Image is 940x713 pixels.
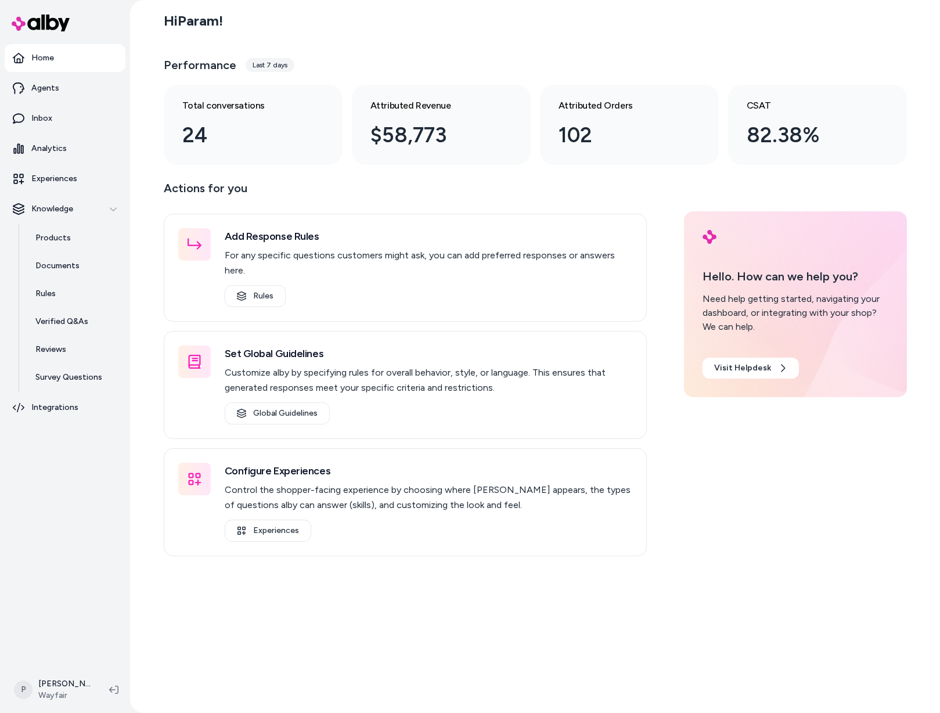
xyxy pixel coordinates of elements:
a: Rules [24,280,125,308]
img: alby Logo [12,15,70,31]
h3: Set Global Guidelines [225,345,632,362]
div: 82.38% [747,120,870,151]
a: Experiences [5,165,125,193]
a: Verified Q&As [24,308,125,336]
h3: Total conversations [182,99,305,113]
h3: Performance [164,57,236,73]
p: [PERSON_NAME] [38,678,91,690]
button: P[PERSON_NAME]Wayfair [7,671,100,708]
a: Experiences [225,520,311,542]
a: Visit Helpdesk [703,358,799,379]
div: 102 [559,120,682,151]
a: Integrations [5,394,125,422]
p: Analytics [31,143,67,154]
h3: Add Response Rules [225,228,632,244]
a: Attributed Revenue $58,773 [352,85,531,165]
div: $58,773 [370,120,494,151]
div: 24 [182,120,305,151]
span: Wayfair [38,690,91,701]
a: Total conversations 24 [164,85,343,165]
p: Inbox [31,113,52,124]
img: alby Logo [703,230,716,244]
p: Survey Questions [35,372,102,383]
a: Global Guidelines [225,402,330,424]
p: For any specific questions customers might ask, you can add preferred responses or answers here. [225,248,632,278]
p: Actions for you [164,179,647,207]
h3: CSAT [747,99,870,113]
a: Reviews [24,336,125,363]
p: Experiences [31,173,77,185]
h3: Attributed Revenue [370,99,494,113]
a: Agents [5,74,125,102]
a: Analytics [5,135,125,163]
a: Rules [225,285,286,307]
a: Attributed Orders 102 [540,85,719,165]
div: Need help getting started, navigating your dashboard, or integrating with your shop? We can help. [703,292,888,334]
a: Home [5,44,125,72]
h2: Hi Param ! [164,12,223,30]
p: Rules [35,288,56,300]
p: Products [35,232,71,244]
p: Verified Q&As [35,316,88,327]
p: Documents [35,260,80,272]
span: P [14,680,33,699]
p: Agents [31,82,59,94]
h3: Configure Experiences [225,463,632,479]
a: Survey Questions [24,363,125,391]
a: Documents [24,252,125,280]
p: Customize alby by specifying rules for overall behavior, style, or language. This ensures that ge... [225,365,632,395]
p: Home [31,52,54,64]
a: Products [24,224,125,252]
p: Hello. How can we help you? [703,268,888,285]
a: CSAT 82.38% [728,85,907,165]
p: Integrations [31,402,78,413]
div: Last 7 days [246,58,294,72]
button: Knowledge [5,195,125,223]
a: Inbox [5,105,125,132]
p: Reviews [35,344,66,355]
p: Control the shopper-facing experience by choosing where [PERSON_NAME] appears, the types of quest... [225,482,632,513]
p: Knowledge [31,203,73,215]
h3: Attributed Orders [559,99,682,113]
